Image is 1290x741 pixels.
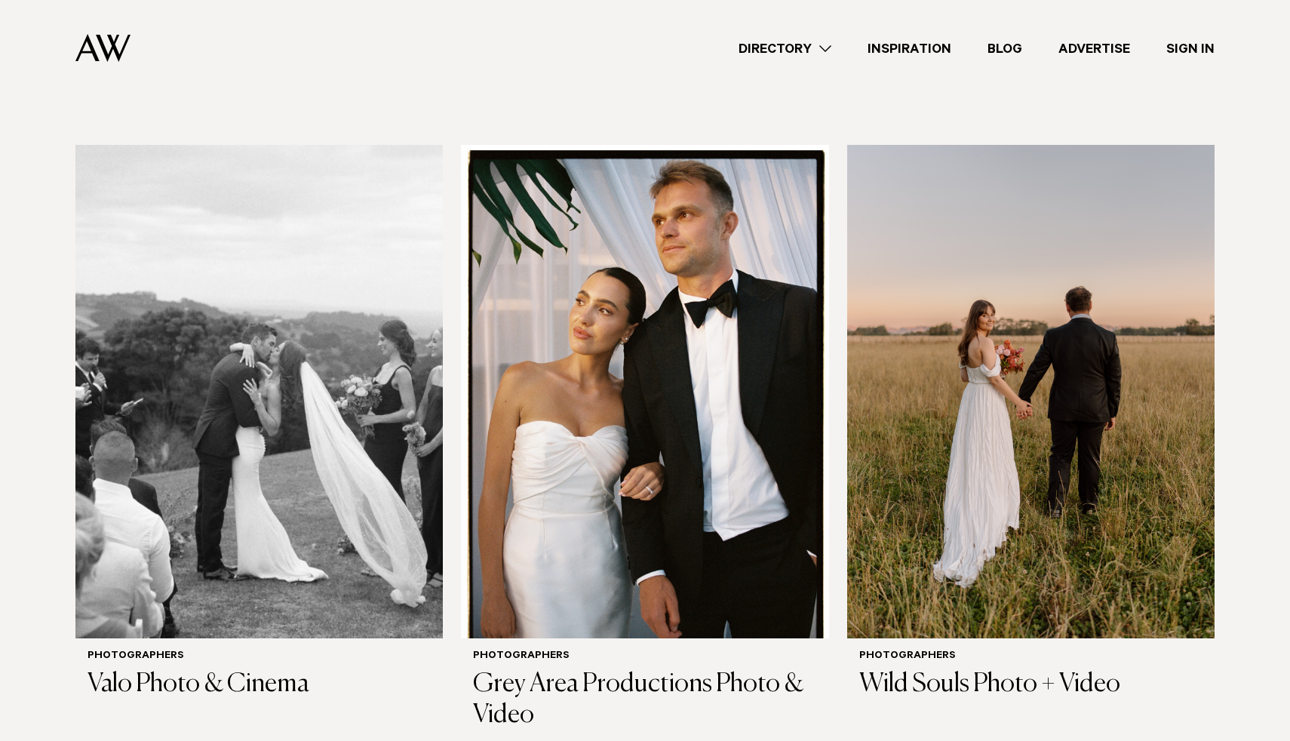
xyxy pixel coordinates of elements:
[1148,38,1233,59] a: Sign In
[88,650,431,663] h6: Photographers
[720,38,849,59] a: Directory
[969,38,1040,59] a: Blog
[473,669,816,731] h3: Grey Area Productions Photo & Video
[461,145,828,638] img: Auckland Weddings Photographers | Grey Area Productions Photo & Video
[1040,38,1148,59] a: Advertise
[75,145,443,712] a: Auckland Weddings Photographers | Valo Photo & Cinema Photographers Valo Photo & Cinema
[75,145,443,638] img: Auckland Weddings Photographers | Valo Photo & Cinema
[75,34,131,62] img: Auckland Weddings Logo
[847,145,1215,638] img: Auckland Weddings Photographers | Wild Souls Photo + Video
[849,38,969,59] a: Inspiration
[88,669,431,700] h3: Valo Photo & Cinema
[847,145,1215,712] a: Auckland Weddings Photographers | Wild Souls Photo + Video Photographers Wild Souls Photo + Video
[859,650,1202,663] h6: Photographers
[473,650,816,663] h6: Photographers
[859,669,1202,700] h3: Wild Souls Photo + Video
